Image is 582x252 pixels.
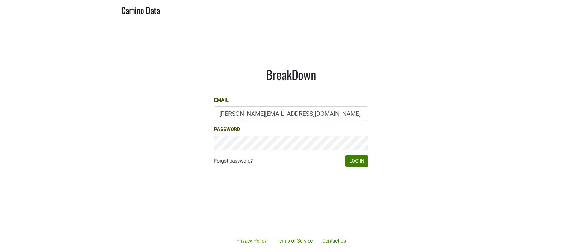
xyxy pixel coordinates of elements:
[272,235,317,247] a: Terms of Service
[121,2,160,17] a: Camino Data
[214,96,229,104] label: Email
[345,155,368,167] button: Log In
[317,235,351,247] a: Contact Us
[214,157,253,165] a: Forgot password?
[214,126,240,133] label: Password
[214,67,368,82] h1: BreakDown
[232,235,272,247] a: Privacy Policy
